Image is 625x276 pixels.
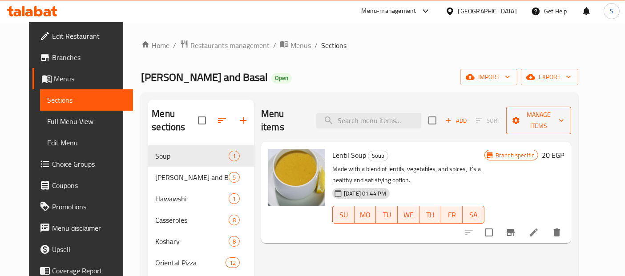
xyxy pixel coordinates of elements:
button: WE [398,206,419,224]
span: 12 [226,259,239,267]
a: Restaurants management [180,40,270,51]
div: Koshary8 [148,231,254,252]
span: Sections [321,40,347,51]
span: Branch specific [492,151,538,160]
span: import [468,72,510,83]
li: / [173,40,176,51]
span: [PERSON_NAME] and Basal [141,67,268,87]
span: 1 [229,195,239,203]
span: Select section first [470,114,506,128]
a: Upsell [32,239,133,260]
button: Manage items [506,107,572,134]
h2: Menu items [261,107,306,134]
nav: breadcrumb [141,40,578,51]
span: Edit Menu [47,137,126,148]
div: [GEOGRAPHIC_DATA] [458,6,517,16]
span: Manage items [513,109,565,132]
div: items [229,236,240,247]
span: Coverage Report [52,265,126,276]
div: items [226,257,240,268]
a: Sections [40,89,133,111]
button: export [521,69,578,85]
li: / [273,40,276,51]
span: 8 [229,237,239,246]
div: items [229,193,240,204]
a: Home [141,40,169,51]
span: [DATE] 01:44 PM [340,189,390,198]
button: SA [463,206,484,224]
span: [PERSON_NAME] and Basal Offers [155,172,229,183]
span: Open [271,74,292,82]
span: Casseroles [155,215,229,225]
button: TH [419,206,441,224]
div: Soup [155,151,229,161]
div: Oriental Pizza12 [148,252,254,273]
a: Edit Restaurant [32,25,133,47]
a: Menus [280,40,311,51]
a: Edit Menu [40,132,133,153]
a: Full Menu View [40,111,133,132]
span: WE [401,208,416,221]
span: Sort sections [211,110,233,131]
div: Menu-management [362,6,416,16]
button: Add section [233,110,254,131]
button: SU [332,206,355,224]
span: 8 [229,216,239,224]
p: Made with a blend of lentils, vegetables, and spices, it's a healthy and satisfying option. [332,164,484,186]
div: Open [271,73,292,84]
span: Add item [442,114,470,128]
div: items [229,215,240,225]
span: Menus [290,40,311,51]
span: Lentil Soup [332,148,366,162]
span: Koshary [155,236,229,247]
span: Upsell [52,244,126,255]
div: items [229,172,240,183]
span: MO [358,208,373,221]
span: 1 [229,152,239,160]
span: Promotions [52,201,126,212]
a: Edit menu item [528,227,539,238]
span: Edit Restaurant [52,31,126,41]
a: Menus [32,68,133,89]
span: FR [445,208,460,221]
button: Branch-specific-item [500,222,521,243]
button: delete [546,222,568,243]
span: Menus [54,73,126,84]
a: Branches [32,47,133,68]
a: Promotions [32,196,133,217]
span: TH [423,208,438,221]
span: Add [444,116,468,126]
button: import [460,69,517,85]
div: Tom and Basal Offers [155,172,229,183]
div: Soup1 [148,145,254,167]
a: Coupons [32,175,133,196]
span: Select section [423,111,442,130]
span: Sections [47,95,126,105]
div: Casseroles8 [148,209,254,231]
span: 5 [229,173,239,182]
a: Menu disclaimer [32,217,133,239]
span: Full Menu View [47,116,126,127]
div: items [229,151,240,161]
input: search [316,113,421,128]
h6: 20 EGP [542,149,564,161]
span: S [610,6,613,16]
span: Oriental Pizza [155,257,225,268]
span: Coupons [52,180,126,191]
span: SU [336,208,351,221]
span: Restaurants management [190,40,270,51]
img: Lentil Soup [268,149,325,206]
button: FR [441,206,463,224]
span: Branches [52,52,126,63]
button: MO [355,206,376,224]
span: Soup [368,151,388,161]
span: TU [379,208,394,221]
span: Menu disclaimer [52,223,126,233]
li: / [315,40,318,51]
span: Hawawshi [155,193,229,204]
span: SA [466,208,481,221]
h2: Menu sections [152,107,198,134]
